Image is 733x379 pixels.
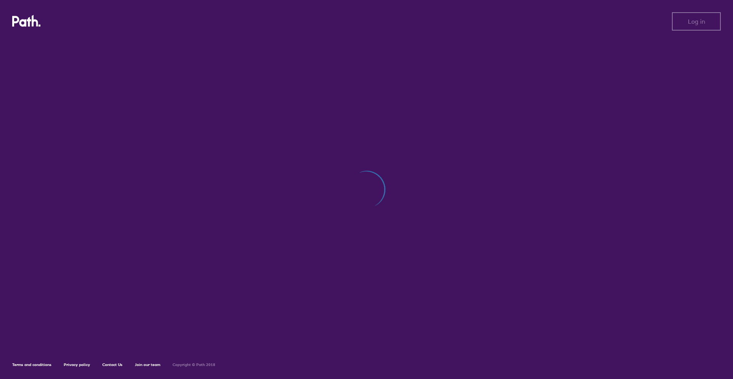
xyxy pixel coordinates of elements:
[672,12,721,31] button: Log in
[688,18,705,25] span: Log in
[102,362,123,367] a: Contact Us
[173,363,215,367] h6: Copyright © Path 2018
[12,362,52,367] a: Terms and conditions
[64,362,90,367] a: Privacy policy
[135,362,160,367] a: Join our team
